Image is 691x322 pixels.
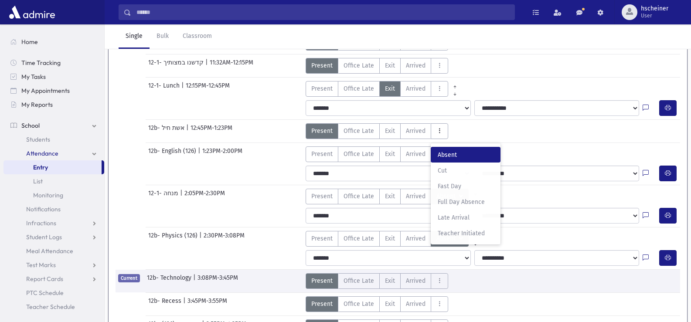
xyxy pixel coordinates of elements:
[385,276,395,285] span: Exit
[406,192,425,201] span: Arrived
[119,24,150,49] a: Single
[3,35,104,49] a: Home
[406,126,425,136] span: Arrived
[306,123,448,139] div: AttTypes
[3,119,104,132] a: School
[21,122,40,129] span: School
[311,61,333,70] span: Present
[33,191,63,199] span: Monitoring
[3,286,104,300] a: PTC Schedule
[148,189,180,204] span: 12-1- מנחה
[3,230,104,244] a: Student Logs
[3,56,104,70] a: Time Tracking
[344,234,374,243] span: Office Late
[438,150,494,159] span: Absent
[306,189,482,204] div: AttTypes
[147,273,193,289] span: 12b- Technology
[3,202,104,216] a: Notifications
[197,273,238,289] span: 3:08PM-3:45PM
[148,123,186,139] span: 12b- אשת חיל
[7,3,57,21] img: AdmirePro
[191,123,232,139] span: 12:45PM-1:23PM
[21,38,38,46] span: Home
[150,24,176,49] a: Bulk
[344,149,374,159] span: Office Late
[311,192,333,201] span: Present
[205,58,210,74] span: |
[26,261,56,269] span: Test Marks
[344,84,374,93] span: Office Late
[438,213,494,222] span: Late Arrival
[641,5,668,12] span: hscheiner
[406,276,425,285] span: Arrived
[311,84,333,93] span: Present
[306,58,448,74] div: AttTypes
[204,231,245,247] span: 2:30PM-3:08PM
[3,84,104,98] a: My Appointments
[148,58,205,74] span: 12-1- קדשנו במצותיך
[210,58,253,74] span: 11:32AM-12:15PM
[187,296,227,312] span: 3:45PM-3:55PM
[3,258,104,272] a: Test Marks
[385,192,395,201] span: Exit
[385,299,395,308] span: Exit
[3,244,104,258] a: Meal Attendance
[3,174,104,188] a: List
[3,188,104,202] a: Monitoring
[406,299,425,308] span: Arrived
[385,84,395,93] span: Exit
[344,126,374,136] span: Office Late
[26,247,73,255] span: Meal Attendance
[180,189,184,204] span: |
[438,166,494,175] span: Cut
[344,192,374,201] span: Office Late
[184,189,225,204] span: 2:05PM-2:30PM
[306,146,482,162] div: AttTypes
[118,274,140,282] span: Current
[148,81,181,97] span: 12-1- Lunch
[3,132,104,146] a: Students
[202,146,242,162] span: 1:23PM-2:00PM
[26,149,58,157] span: Attendance
[21,87,70,95] span: My Appointments
[385,234,395,243] span: Exit
[148,146,198,162] span: 12b- English (126)
[26,275,63,283] span: Report Cards
[406,149,425,159] span: Arrived
[438,182,494,191] span: Fast Day
[3,216,104,230] a: Infractions
[311,149,333,159] span: Present
[26,289,64,297] span: PTC Schedule
[148,296,183,312] span: 12b- Recess
[186,123,191,139] span: |
[311,276,333,285] span: Present
[181,81,186,97] span: |
[306,231,482,247] div: AttTypes
[21,59,61,67] span: Time Tracking
[193,273,197,289] span: |
[3,70,104,84] a: My Tasks
[406,234,425,243] span: Arrived
[26,233,62,241] span: Student Logs
[311,234,333,243] span: Present
[26,219,56,227] span: Infractions
[344,276,374,285] span: Office Late
[438,197,494,207] span: Full Day Absence
[385,126,395,136] span: Exit
[438,229,494,238] span: Teacher Initiated
[311,299,333,308] span: Present
[26,205,61,213] span: Notifications
[306,81,462,97] div: AttTypes
[183,296,187,312] span: |
[131,4,514,20] input: Search
[26,303,75,311] span: Teacher Schedule
[199,231,204,247] span: |
[406,61,425,70] span: Arrived
[306,273,448,289] div: AttTypes
[148,231,199,247] span: 12b- Physics (126)
[344,61,374,70] span: Office Late
[3,272,104,286] a: Report Cards
[3,300,104,314] a: Teacher Schedule
[33,177,43,185] span: List
[306,296,448,312] div: AttTypes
